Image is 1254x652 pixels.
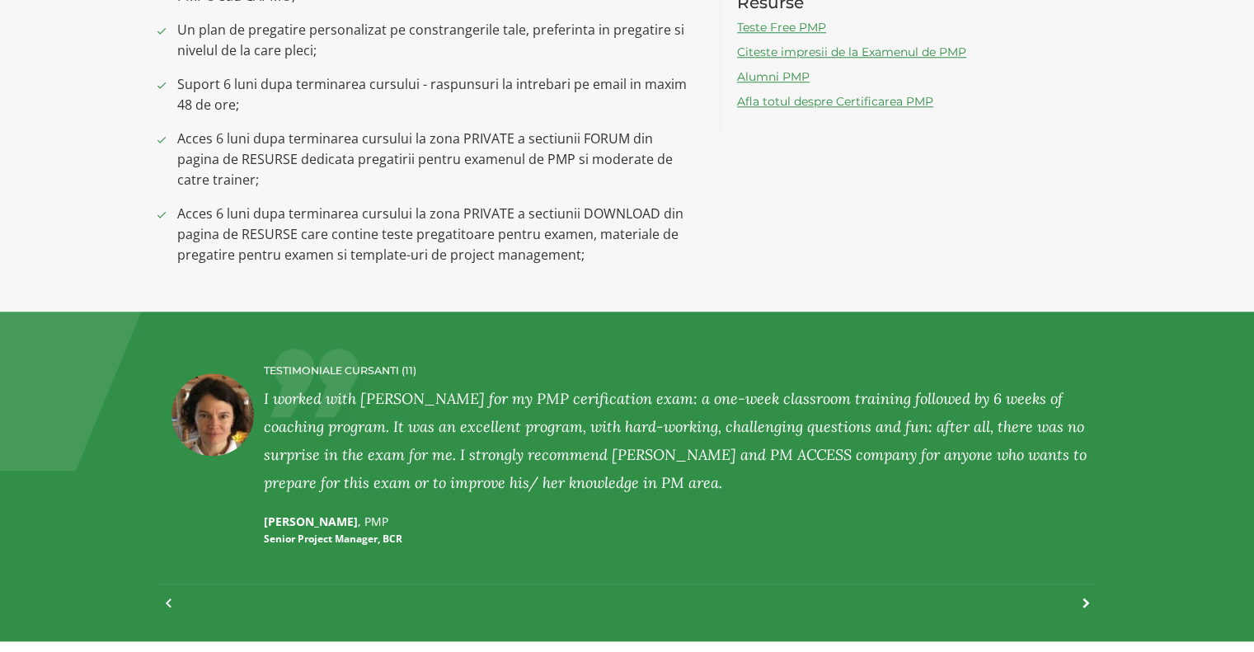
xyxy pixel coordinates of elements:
span: Acces 6 luni dupa terminarea cursului la zona PRIVATE a sectiunii DOWNLOAD din pagina de RESURSE ... [177,204,696,265]
a: Alumni PMP [737,69,810,84]
p: [PERSON_NAME] [264,514,679,546]
small: Senior Project Manager, BCR [264,532,402,546]
span: Suport 6 luni dupa terminarea cursului - raspunsuri la intrebari pe email in maxim 48 de ore; [177,74,696,115]
a: Teste Free PMP [737,20,826,35]
h4: TESTIMONIALE CURSANTI (11) [264,365,1093,377]
span: , PMP [358,514,388,529]
span: Un plan de pregatire personalizat pe constrangerile tale, preferinta in pregatire si nivelul de l... [177,20,696,61]
a: Citeste impresii de la Examenul de PMP [737,45,966,59]
a: Afla totul despre Certificarea PMP [737,94,933,109]
span: Acces 6 luni dupa terminarea cursului la zona PRIVATE a sectiunii FORUM din pagina de RESURSE ded... [177,129,696,190]
img: Alina Boboc [171,373,254,456]
div: I worked with [PERSON_NAME] for my PMP cerification exam: a one-week classroom training followed ... [264,385,1093,497]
